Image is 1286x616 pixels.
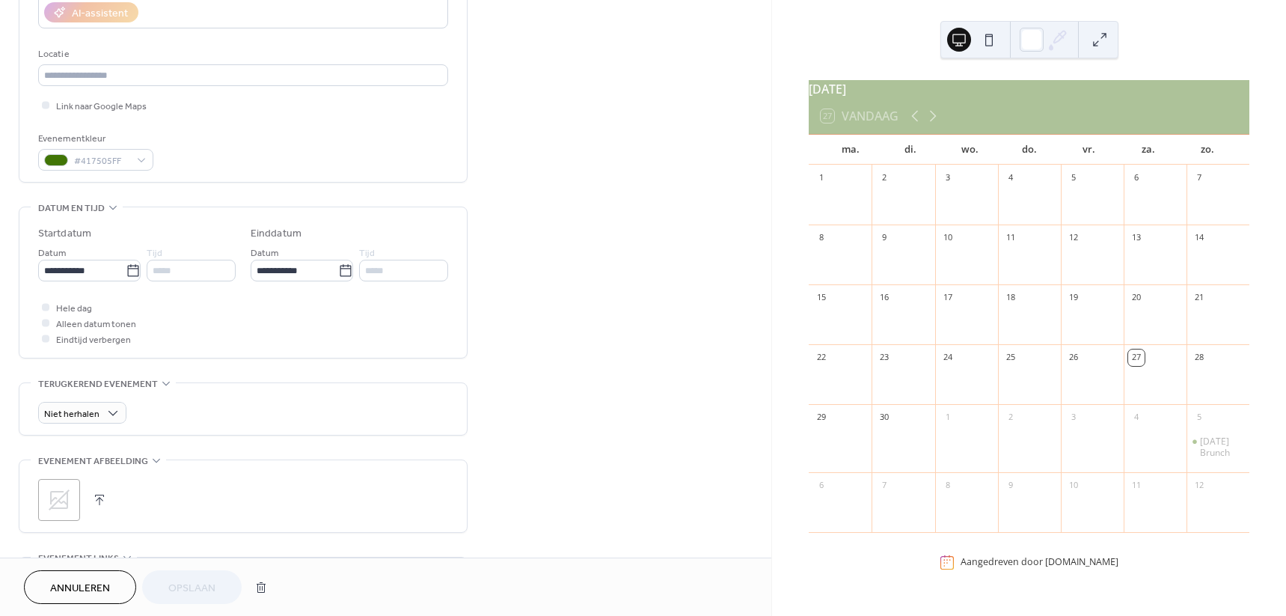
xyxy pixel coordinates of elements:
div: 2 [1002,409,1019,426]
div: 6 [813,478,830,494]
div: 17 [940,290,956,306]
div: Einddatum [251,226,301,242]
div: 28 [1191,350,1207,366]
div: 7 [1191,170,1207,186]
div: 10 [940,230,956,246]
div: 7 [876,478,892,494]
div: 27 [1128,350,1145,366]
span: Niet herhalen [44,406,99,423]
span: Evenement links [38,551,119,567]
div: 22 [813,350,830,366]
div: 11 [1002,230,1019,246]
span: Tijd [147,246,162,261]
div: 3 [1065,409,1082,426]
span: #417505FF [74,153,129,169]
div: 4 [1002,170,1019,186]
div: 21 [1191,290,1207,306]
div: 20 [1128,290,1145,306]
div: 8 [813,230,830,246]
div: 23 [876,350,892,366]
div: 14 [1191,230,1207,246]
div: 15 [813,290,830,306]
div: Locatie [38,46,445,62]
div: 30 [876,409,892,426]
span: Hele dag [56,301,92,317]
span: Evenement afbeelding [38,454,148,469]
span: Annuleren [50,581,110,597]
a: [DOMAIN_NAME] [1045,556,1118,569]
div: 6 [1128,170,1145,186]
div: 12 [1065,230,1082,246]
div: 12 [1191,478,1207,494]
div: 4 [1128,409,1145,426]
div: ; [38,479,80,521]
div: 18 [1002,290,1019,306]
span: Datum [251,246,278,261]
div: 2 [876,170,892,186]
div: 1 [813,170,830,186]
div: 19 [1065,290,1082,306]
div: za. [1118,135,1178,165]
span: Terugkerend evenement [38,376,158,392]
div: [DATE] Brunch [1200,436,1243,459]
div: [DATE] [809,80,1249,98]
span: Alleen datum tonen [56,317,136,332]
div: ma. [821,135,881,165]
div: zo. [1178,135,1237,165]
div: Sunday Brunch [1187,436,1249,459]
div: 16 [876,290,892,306]
span: Tijd [359,246,375,261]
div: 11 [1128,478,1145,494]
div: Evenementkleur [38,131,150,147]
div: 29 [813,409,830,426]
div: 9 [1002,478,1019,494]
div: Startdatum [38,226,91,242]
div: 9 [876,230,892,246]
div: 13 [1128,230,1145,246]
div: 5 [1065,170,1082,186]
div: 8 [940,478,956,494]
span: Datum en tijd [38,201,105,216]
div: 10 [1065,478,1082,494]
div: Aangedreven door [961,556,1118,569]
span: Link naar Google Maps [56,99,147,115]
span: Datum [38,246,66,261]
div: 5 [1191,409,1207,426]
span: Eindtijd verbergen [56,332,131,348]
button: Annuleren [24,570,136,604]
div: wo. [940,135,999,165]
div: 1 [940,409,956,426]
div: 25 [1002,350,1019,366]
div: 24 [940,350,956,366]
div: 26 [1065,350,1082,366]
div: vr. [1059,135,1118,165]
div: do. [999,135,1059,165]
div: 3 [940,170,956,186]
div: di. [881,135,940,165]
